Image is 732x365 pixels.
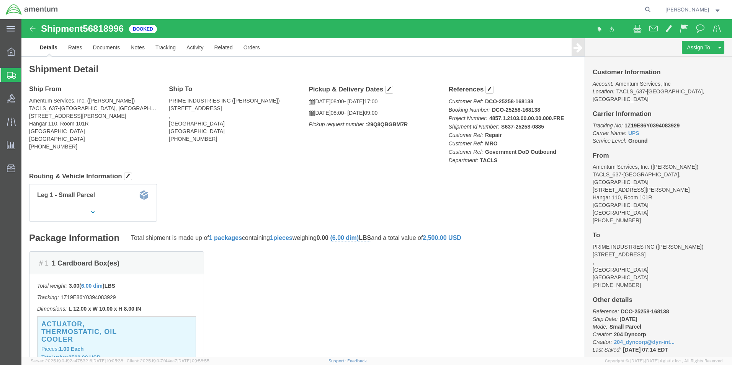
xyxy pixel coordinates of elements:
span: [DATE] 09:58:55 [177,358,209,363]
img: logo [5,4,58,15]
a: Support [328,358,348,363]
iframe: FS Legacy Container [21,19,732,357]
button: [PERSON_NAME] [665,5,722,14]
span: Client: 2025.19.0-7f44ea7 [127,358,209,363]
span: [DATE] 10:05:38 [92,358,123,363]
span: Copyright © [DATE]-[DATE] Agistix Inc., All Rights Reserved [605,358,723,364]
span: Server: 2025.19.0-192a4753216 [31,358,123,363]
span: Dean Selzer [665,5,709,14]
a: Feedback [347,358,367,363]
